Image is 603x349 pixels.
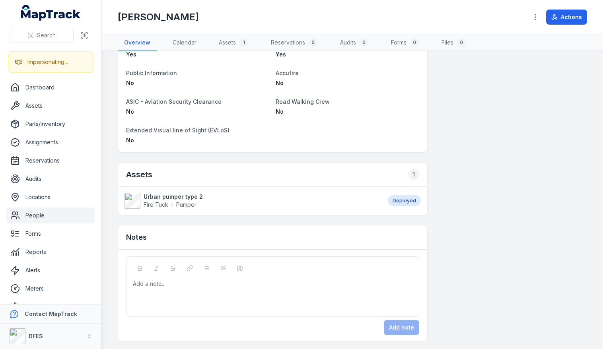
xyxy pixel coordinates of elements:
div: Deployed [388,195,421,206]
a: Audits0 [334,35,375,51]
span: Accufire [276,70,299,76]
button: Actions [546,10,587,25]
div: 0 [457,38,466,47]
span: Yes [126,51,136,58]
a: Parts/Inventory [6,116,95,132]
strong: DFES [29,333,43,339]
a: Reservations0 [265,35,324,51]
span: No [276,108,284,115]
a: Assignments [6,134,95,150]
a: Assets1 [212,35,255,51]
a: Audits [6,171,95,187]
strong: Contact MapTrack [25,310,77,317]
div: Impersonating... [27,58,68,66]
span: No [126,108,134,115]
div: 0 [410,38,419,47]
div: 1 [408,169,419,180]
a: Dashboard [6,79,95,95]
a: Files0 [435,35,473,51]
a: Alerts [6,262,95,278]
span: Extended Visual line of Sight (EVLoS) [126,127,230,134]
span: No [126,79,134,86]
div: 0 [359,38,369,47]
h2: Assets [126,169,152,180]
a: Calendar [166,35,203,51]
span: ASIC - Aviation Security Clearance [126,98,222,105]
div: 0 [308,38,318,47]
a: MapTrack [21,5,81,21]
a: Assets [6,98,95,114]
div: 1 [239,38,249,47]
span: No [126,137,134,143]
span: No [276,79,284,86]
a: Forms0 [385,35,426,51]
span: Road Walking Crew [276,98,330,105]
strong: Urban pumper type 2 [144,193,203,201]
button: Search [10,28,74,43]
span: Search [37,31,56,39]
h3: Notes [126,232,147,243]
span: Yes [276,51,286,58]
a: Settings [6,299,95,315]
a: Urban pumper type 2Fire TuckPumper [124,193,380,209]
a: People [6,207,95,223]
a: Forms [6,226,95,242]
span: Fire Tuck [144,201,168,209]
a: Overview [118,35,157,51]
a: Meters [6,281,95,297]
h1: [PERSON_NAME] [118,11,199,23]
span: Pumper [176,201,196,209]
a: Reservations [6,153,95,169]
a: Reports [6,244,95,260]
a: Locations [6,189,95,205]
span: Public Information [126,70,177,76]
